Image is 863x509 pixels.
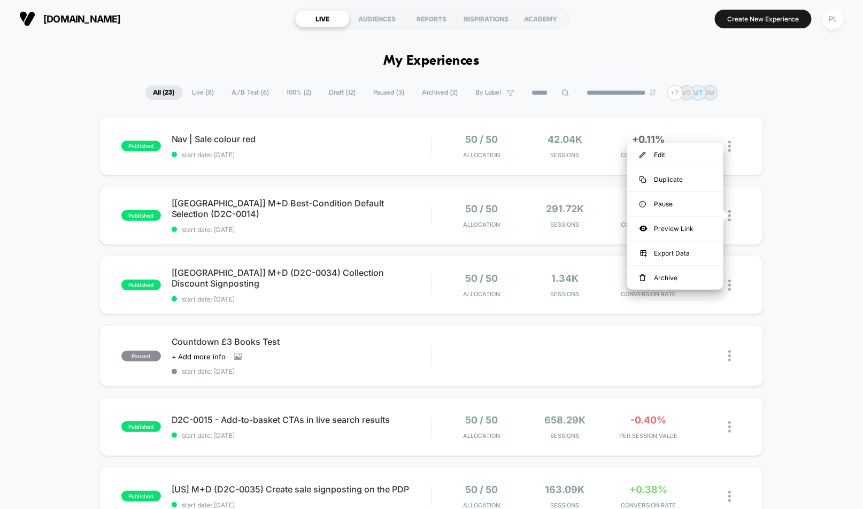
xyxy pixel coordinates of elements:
[545,484,585,495] span: 163.09k
[321,86,364,100] span: Draft ( 12 )
[728,350,731,361] img: close
[121,141,161,151] span: published
[682,89,691,97] p: VG
[465,134,498,145] span: 50 / 50
[639,152,646,158] img: menu
[350,10,404,27] div: AUDIENCES
[630,414,666,426] span: -0.40%
[172,134,432,144] span: Nav | Sale colour red
[224,86,278,100] span: A/B Test ( 6 )
[610,290,688,298] span: CONVERSION RATE
[627,266,723,290] div: Archive
[465,414,498,426] span: 50 / 50
[465,273,498,284] span: 50 / 50
[526,221,604,228] span: Sessions
[172,431,432,439] span: start date: [DATE]
[404,10,459,27] div: REPORTS
[728,491,731,502] img: close
[513,10,568,27] div: ACADEMY
[820,8,847,30] button: PL
[463,221,500,228] span: Allocation
[121,491,161,502] span: published
[639,201,646,207] img: menu
[627,167,723,191] div: Duplicate
[463,502,500,509] span: Allocation
[463,290,500,298] span: Allocation
[610,502,688,509] span: CONVERSION RATE
[172,414,432,425] span: D2C-0015 - Add-to-basket CTAs in live search results
[172,151,432,159] span: start date: [DATE]
[465,203,498,214] span: 50 / 50
[526,432,604,439] span: Sessions
[172,336,432,347] span: Countdown £3 Books Test
[627,143,723,167] div: Edit
[526,502,604,509] span: Sessions
[459,10,513,27] div: INSPIRATIONS
[172,352,226,361] span: + Add more info
[121,210,161,221] span: published
[715,10,812,28] button: Create New Experience
[548,134,582,145] span: 42.04k
[627,192,723,216] div: Pause
[463,432,500,439] span: Allocation
[184,86,222,100] span: Live ( 8 )
[627,241,723,265] div: Export Data
[551,273,579,284] span: 1.34k
[667,85,683,101] div: + 7
[172,501,432,509] span: start date: [DATE]
[172,295,432,303] span: start date: [DATE]
[728,210,731,221] img: close
[627,217,723,241] div: Preview Link
[384,53,480,69] h1: My Experiences
[823,9,844,29] div: PL
[728,141,731,152] img: close
[632,134,665,145] span: +0.11%
[639,176,646,183] img: menu
[121,280,161,290] span: published
[694,89,704,97] p: MT
[610,221,688,228] span: CONVERSION RATE
[728,421,731,433] img: close
[463,151,500,159] span: Allocation
[650,89,656,96] img: end
[728,280,731,291] img: close
[476,89,502,97] span: By Label
[610,151,688,159] span: CONVERSION RATE
[526,151,604,159] span: Sessions
[16,10,124,27] button: [DOMAIN_NAME]
[172,226,432,234] span: start date: [DATE]
[43,13,121,25] span: [DOMAIN_NAME]
[526,290,604,298] span: Sessions
[465,484,498,495] span: 50 / 50
[546,203,584,214] span: 291.72k
[172,267,432,289] span: [[GEOGRAPHIC_DATA]] M+D (D2C-0034) Collection Discount Signposting
[19,11,35,27] img: Visually logo
[295,10,350,27] div: LIVE
[705,89,715,97] p: RM
[366,86,413,100] span: Paused ( 3 )
[279,86,320,100] span: 100% ( 2 )
[639,274,646,282] img: menu
[172,198,432,219] span: [[GEOGRAPHIC_DATA]] M+D Best-Condition Default Selection (D2C-0014)
[172,367,432,375] span: start date: [DATE]
[145,86,183,100] span: All ( 23 )
[544,414,585,426] span: 658.29k
[610,432,688,439] span: PER SESSION VALUE
[121,351,161,361] span: paused
[629,484,667,495] span: +0.38%
[414,86,466,100] span: Archived ( 2 )
[172,484,432,495] span: [US] M+D (D2C-0035) Create sale signposting on the PDP
[121,421,161,432] span: published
